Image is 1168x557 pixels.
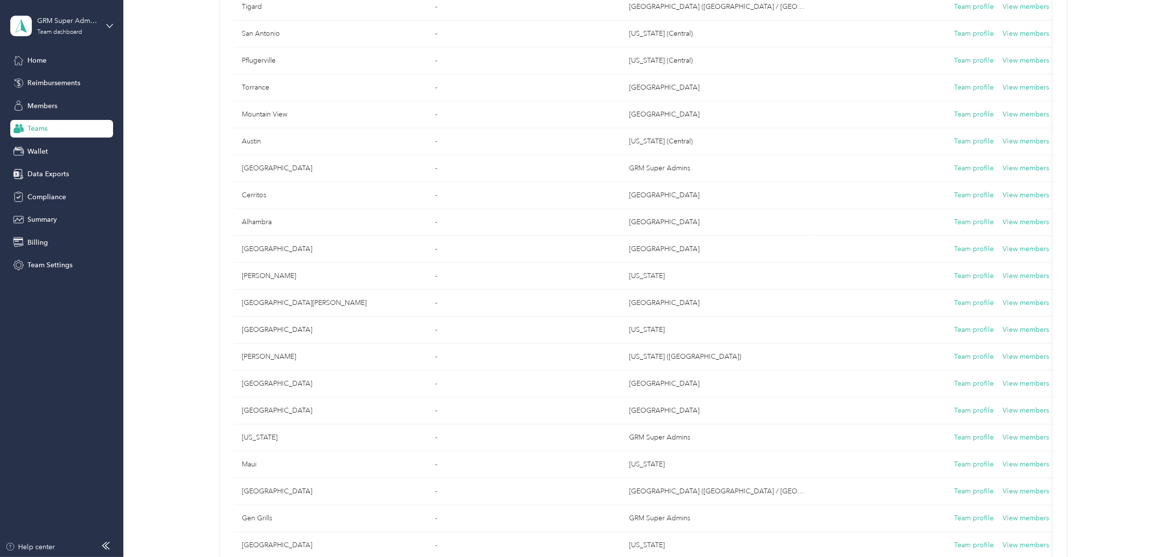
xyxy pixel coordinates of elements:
[27,146,48,157] span: Wallet
[234,182,428,209] td: Cerritos
[1003,217,1049,228] button: View members
[1003,271,1049,281] button: View members
[435,137,437,145] span: -
[435,56,437,65] span: -
[954,432,994,443] button: Team profile
[1003,459,1049,470] button: View members
[1113,502,1168,557] iframe: Everlance-gr Chat Button Frame
[435,487,437,495] span: -
[621,424,815,451] td: GRM Super Admins
[621,344,815,371] td: Texas (Houston)
[954,55,994,66] button: Team profile
[621,47,815,74] td: Texas (Central)
[1003,378,1049,389] button: View members
[435,299,437,307] span: -
[1003,55,1049,66] button: View members
[1003,136,1049,147] button: View members
[234,290,428,317] td: San Jose
[427,128,621,155] td: -
[234,128,428,155] td: Austin
[427,101,621,128] td: -
[234,236,428,263] td: Chino Hills
[954,459,994,470] button: Team profile
[427,290,621,317] td: -
[621,478,815,505] td: East Coast (WA / OR / NY / NC)
[427,47,621,74] td: -
[954,163,994,174] button: Team profile
[621,21,815,47] td: Texas (Central)
[234,451,428,478] td: Maui
[234,47,428,74] td: Pflugerville
[621,182,815,209] td: Southern CA
[435,2,437,11] span: -
[621,505,815,532] td: GRM Super Admins
[954,28,994,39] button: Team profile
[234,74,428,101] td: Torrance
[435,541,437,549] span: -
[435,379,437,388] span: -
[37,16,98,26] div: GRM Super Admins
[27,169,69,179] span: Data Exports
[1003,1,1049,12] button: View members
[621,74,815,101] td: Southern CA
[621,371,815,397] td: Northern CA
[954,1,994,12] button: Team profile
[954,351,994,362] button: Team profile
[621,128,815,155] td: Texas (Central)
[621,155,815,182] td: GRM Super Admins
[234,371,428,397] td: Concord
[1003,109,1049,120] button: View members
[1003,82,1049,93] button: View members
[1003,325,1049,335] button: View members
[621,290,815,317] td: Northern CA
[1003,244,1049,255] button: View members
[1003,298,1049,308] button: View members
[1003,432,1049,443] button: View members
[954,405,994,416] button: Team profile
[1003,163,1049,174] button: View members
[954,217,994,228] button: Team profile
[435,29,437,38] span: -
[234,424,428,451] td: Arizona
[435,110,437,118] span: -
[435,164,437,172] span: -
[234,101,428,128] td: Mountain View
[1003,190,1049,201] button: View members
[954,109,994,120] button: Team profile
[427,344,621,371] td: -
[27,78,80,88] span: Reimbursements
[1003,351,1049,362] button: View members
[621,101,815,128] td: Northern CA
[5,542,55,552] button: Help center
[435,433,437,441] span: -
[234,263,428,290] td: Henderson
[234,155,428,182] td: Southern CA
[435,191,437,199] span: -
[1003,540,1049,551] button: View members
[954,378,994,389] button: Team profile
[427,317,621,344] td: -
[27,55,47,66] span: Home
[621,236,815,263] td: Southern CA
[427,397,621,424] td: -
[27,101,57,111] span: Members
[234,478,428,505] td: Seattle
[27,260,72,270] span: Team Settings
[435,245,437,253] span: -
[234,397,428,424] td: Rancho Cucamonga
[621,451,815,478] td: Hawaii
[1003,28,1049,39] button: View members
[27,123,47,134] span: Teams
[954,486,994,497] button: Team profile
[1003,513,1049,524] button: View members
[427,478,621,505] td: -
[435,83,437,92] span: -
[427,209,621,236] td: -
[621,263,815,290] td: Nevada
[435,218,437,226] span: -
[427,371,621,397] td: -
[27,214,57,225] span: Summary
[427,451,621,478] td: -
[954,298,994,308] button: Team profile
[427,263,621,290] td: -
